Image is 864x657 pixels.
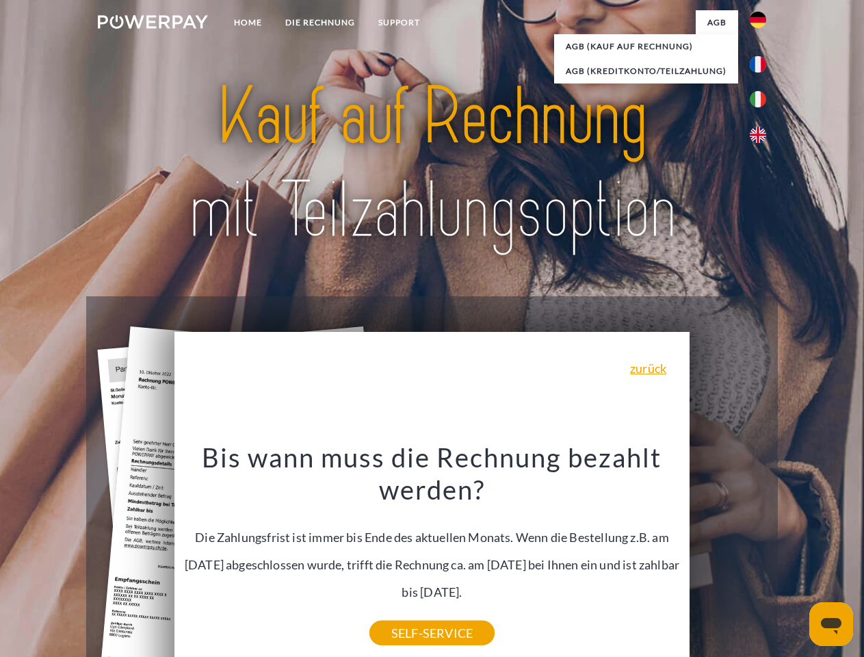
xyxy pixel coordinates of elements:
[369,621,495,645] a: SELF-SERVICE
[750,127,766,143] img: en
[554,34,738,59] a: AGB (Kauf auf Rechnung)
[183,441,682,506] h3: Bis wann muss die Rechnung bezahlt werden?
[696,10,738,35] a: agb
[809,602,853,646] iframe: Schaltfläche zum Öffnen des Messaging-Fensters
[554,59,738,83] a: AGB (Kreditkonto/Teilzahlung)
[183,441,682,633] div: Die Zahlungsfrist ist immer bis Ende des aktuellen Monats. Wenn die Bestellung z.B. am [DATE] abg...
[750,91,766,107] img: it
[630,362,666,374] a: zurück
[750,56,766,73] img: fr
[274,10,367,35] a: DIE RECHNUNG
[367,10,432,35] a: SUPPORT
[131,66,733,262] img: title-powerpay_de.svg
[222,10,274,35] a: Home
[750,12,766,28] img: de
[98,15,208,29] img: logo-powerpay-white.svg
